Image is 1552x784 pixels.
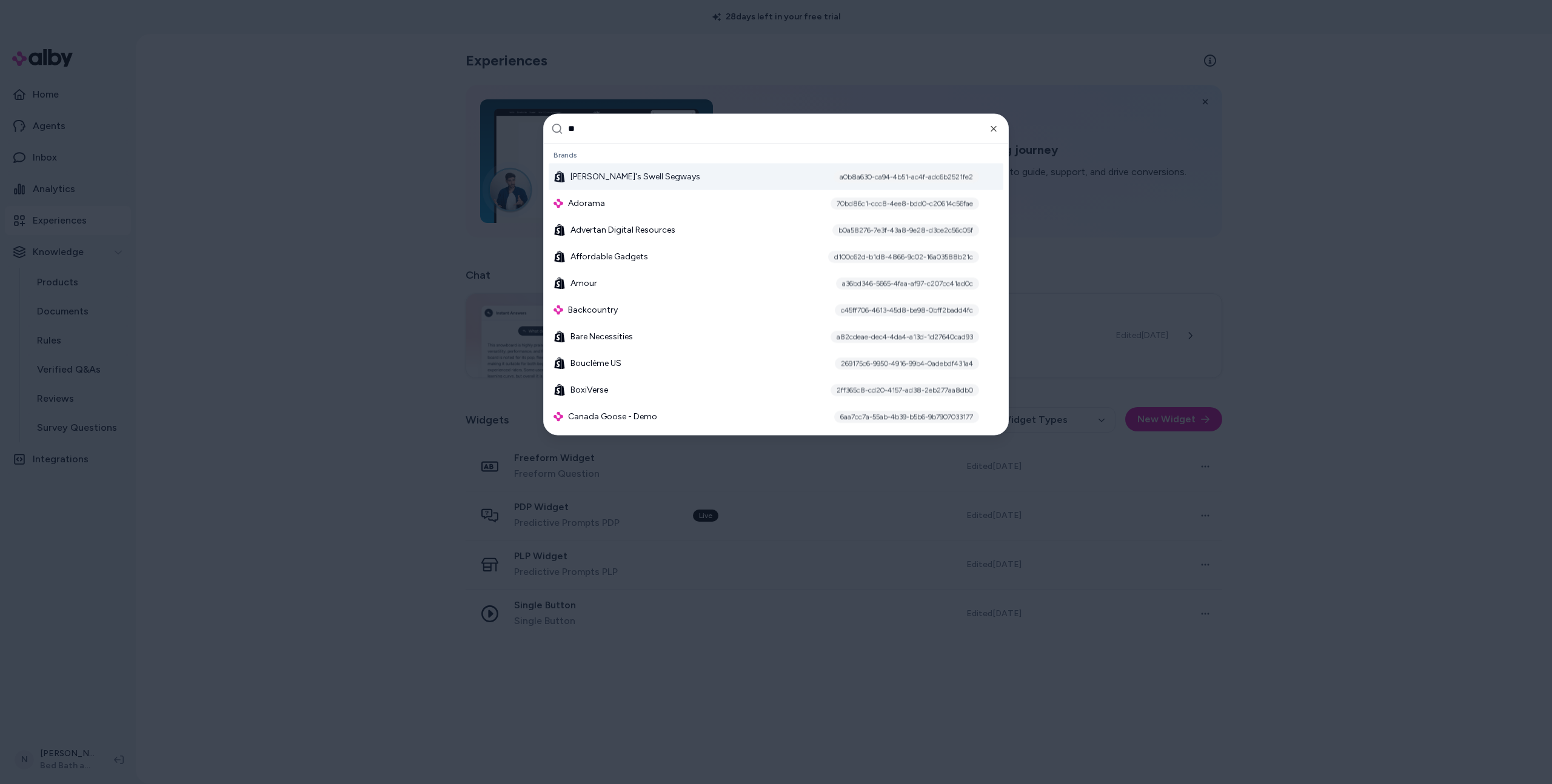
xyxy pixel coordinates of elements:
div: Suggestions [544,144,1008,434]
div: 2ff365c8-cd20-4157-ad38-2eb277aa8db0 [831,384,979,396]
div: Brands [549,146,1003,163]
div: a82cdeae-dec4-4da4-a13d-1d27640cad93 [831,330,979,342]
span: Adorama [568,197,605,209]
span: Backcountry [568,304,618,316]
div: 6aa7cc7a-55ab-4b39-b5b6-9b7907033177 [834,410,979,422]
span: Canada Goose - Demo [568,410,657,422]
span: Bare Necessities [570,330,633,342]
div: a36bd346-5665-4faa-af97-c207cc41ad0c [836,277,979,289]
img: alby Logo [554,198,563,208]
div: a0b8a630-ca94-4b51-ac4f-adc6b2521fe2 [834,170,979,182]
span: BoxiVerse [570,384,608,396]
span: [PERSON_NAME]'s Swell Segways [570,170,700,182]
span: Bouclème US [570,357,621,369]
div: c45ff706-4613-45d8-be98-0bff2badd4fc [835,304,979,316]
span: Advertan Digital Resources [570,224,675,236]
div: d100c62d-b1d8-4866-9c02-16a03588b21c [828,250,979,262]
div: 269175c6-9950-4916-99b4-0adebdf431a4 [835,357,979,369]
div: b0a58276-7e3f-43a8-9e28-d3ce2c56c05f [832,224,979,236]
span: Affordable Gadgets [570,250,648,262]
div: 70bd86c1-ccc8-4ee8-bdd0-c20614c56fae [831,197,979,209]
img: alby Logo [554,305,563,314]
img: alby Logo [554,411,563,421]
span: Amour [570,277,597,289]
